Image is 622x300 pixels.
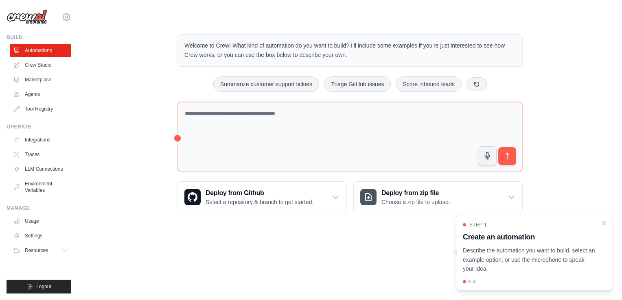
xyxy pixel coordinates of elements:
a: Usage [10,215,71,228]
a: Crew Studio [10,59,71,72]
div: Manage [7,205,71,211]
button: Summarize customer support tickets [213,76,319,92]
button: Triage GitHub issues [324,76,391,92]
button: Logout [7,280,71,293]
div: Build [7,34,71,41]
p: Describe the automation you want to build, select an example option, or use the microphone to spe... [463,246,596,274]
button: Score inbound leads [396,76,462,92]
a: Automations [10,44,71,57]
p: Welcome to Crew! What kind of automation do you want to build? I'll include some examples if you'... [184,41,516,60]
a: Traces [10,148,71,161]
p: Choose a zip file to upload. [381,198,450,206]
button: Resources [10,244,71,257]
a: Settings [10,229,71,242]
a: Tool Registry [10,102,71,115]
button: Close walkthrough [600,220,607,226]
span: Resources [25,247,48,254]
h3: Create an automation [463,231,596,243]
a: Agents [10,88,71,101]
p: Select a repository & branch to get started. [206,198,313,206]
a: LLM Connections [10,163,71,176]
h3: Deploy from Github [206,188,313,198]
a: Integrations [10,133,71,146]
h3: Deploy from zip file [381,188,450,198]
a: Marketplace [10,73,71,86]
span: Step 1 [469,222,487,228]
div: Operate [7,124,71,130]
span: Logout [36,283,51,290]
img: Logo [7,9,47,25]
a: Environment Variables [10,177,71,197]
